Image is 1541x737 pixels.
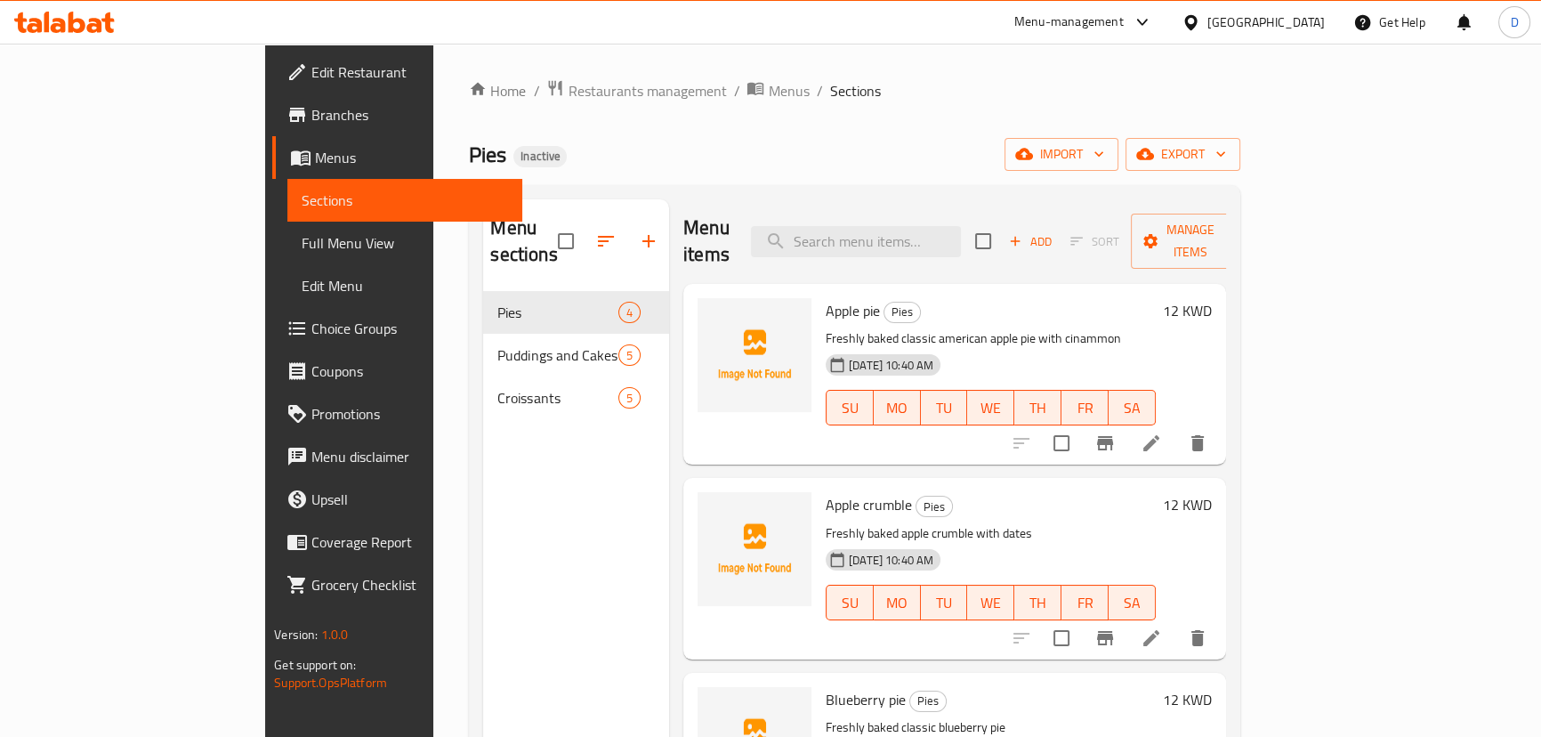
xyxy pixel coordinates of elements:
[698,298,811,412] img: Apple pie
[302,275,508,296] span: Edit Menu
[272,350,522,393] a: Coupons
[733,80,739,101] li: /
[834,395,867,421] span: SU
[311,403,508,425] span: Promotions
[272,51,522,93] a: Edit Restaurant
[1163,298,1212,323] h6: 12 KWD
[483,284,669,426] nav: Menu sections
[974,395,1007,421] span: WE
[921,585,968,620] button: TU
[1109,390,1156,425] button: SA
[964,223,1002,260] span: Select section
[967,390,1014,425] button: WE
[751,226,961,257] input: search
[533,80,539,101] li: /
[874,390,921,425] button: MO
[619,390,640,407] span: 5
[1002,228,1059,255] span: Add item
[272,435,522,478] a: Menu disclaimer
[497,387,617,409] span: Croissants
[490,215,557,268] h2: Menu sections
[928,590,961,616] span: TU
[311,489,508,510] span: Upsell
[311,574,508,595] span: Grocery Checklist
[1163,687,1212,712] h6: 12 KWD
[1043,425,1080,462] span: Select to update
[829,80,880,101] span: Sections
[826,491,912,518] span: Apple crumble
[881,395,914,421] span: MO
[311,360,508,382] span: Coupons
[1125,138,1240,171] button: export
[1145,219,1236,263] span: Manage items
[1163,492,1212,517] h6: 12 KWD
[826,297,880,324] span: Apple pie
[497,302,617,323] span: Pies
[826,390,874,425] button: SU
[618,387,641,409] div: items
[274,671,387,694] a: Support.OpsPlatform
[272,478,522,521] a: Upsell
[1109,585,1156,620] button: SA
[816,80,822,101] li: /
[1061,585,1109,620] button: FR
[826,328,1156,350] p: Freshly baked classic american apple pie with cinammon
[1131,214,1250,269] button: Manage items
[826,522,1156,545] p: Freshly baked apple crumble with dates
[1021,395,1054,421] span: TH
[483,377,669,419] div: Croissants5
[1084,617,1126,660] button: Branch-specific-item
[1141,433,1162,454] a: Edit menu item
[916,497,952,517] span: Pies
[910,691,946,711] span: Pies
[746,79,809,102] a: Menus
[1176,422,1219,465] button: delete
[311,318,508,339] span: Choice Groups
[272,136,522,179] a: Menus
[1006,231,1054,252] span: Add
[627,220,670,263] button: Add section
[1069,590,1101,616] span: FR
[698,492,811,606] img: Apple crumble
[1116,395,1149,421] span: SA
[874,585,921,620] button: MO
[974,590,1007,616] span: WE
[1014,12,1124,33] div: Menu-management
[683,215,730,268] h2: Menu items
[618,344,641,366] div: items
[881,590,914,616] span: MO
[274,623,318,646] span: Version:
[826,686,906,713] span: Blueberry pie
[272,521,522,563] a: Coverage Report
[1069,395,1101,421] span: FR
[287,179,522,222] a: Sections
[619,304,640,321] span: 4
[834,590,867,616] span: SU
[1004,138,1118,171] button: import
[272,93,522,136] a: Branches
[287,222,522,264] a: Full Menu View
[568,80,726,101] span: Restaurants management
[302,190,508,211] span: Sections
[546,79,726,102] a: Restaurants management
[618,302,641,323] div: items
[1043,620,1080,657] span: Select to update
[1019,143,1104,166] span: import
[585,220,627,263] span: Sort sections
[1061,390,1109,425] button: FR
[315,147,508,168] span: Menus
[274,653,356,676] span: Get support on:
[469,79,1239,102] nav: breadcrumb
[842,357,940,374] span: [DATE] 10:40 AM
[1510,12,1518,32] span: D
[1021,590,1054,616] span: TH
[921,390,968,425] button: TU
[547,223,585,260] span: Select all sections
[928,395,961,421] span: TU
[311,446,508,467] span: Menu disclaimer
[916,496,953,517] div: Pies
[619,347,640,364] span: 5
[513,149,567,164] span: Inactive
